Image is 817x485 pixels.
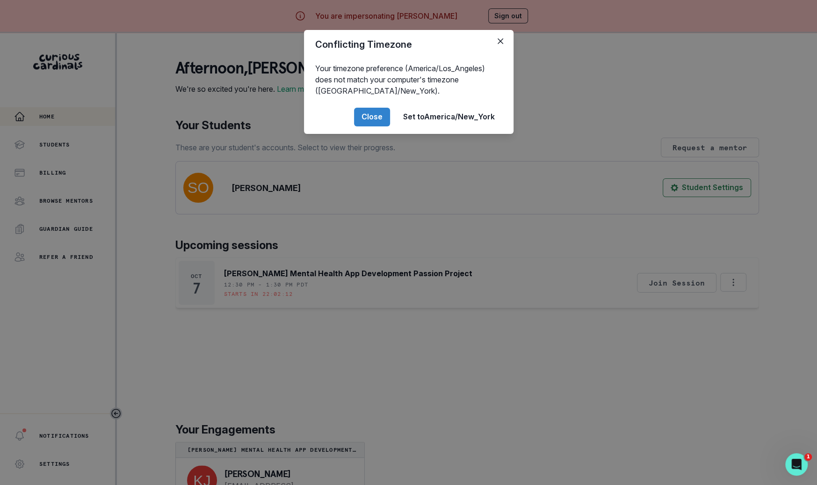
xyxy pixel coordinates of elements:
button: Set toAmerica/New_York [396,108,502,126]
button: Close [493,34,508,49]
header: Conflicting Timezone [304,30,513,59]
div: Your timezone preference (America/Los_Angeles) does not match your computer's timezone ([GEOGRAPH... [304,59,513,100]
button: Close [354,108,390,126]
span: 1 [804,453,812,461]
iframe: Intercom live chat [785,453,808,476]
